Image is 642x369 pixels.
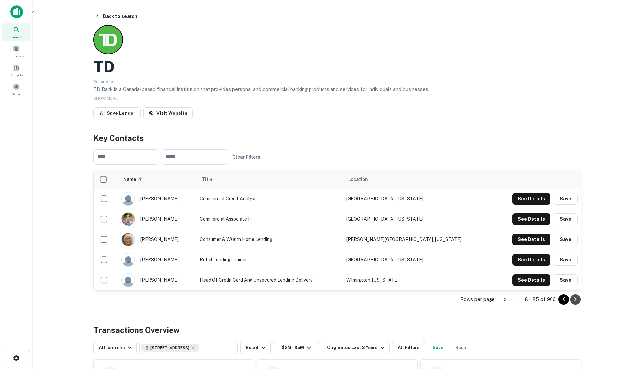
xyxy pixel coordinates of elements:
[121,192,193,206] div: [PERSON_NAME]
[123,175,145,183] span: Name
[121,253,193,267] div: [PERSON_NAME]
[512,193,550,205] button: See Details
[343,209,493,229] td: [GEOGRAPHIC_DATA], [US_STATE]
[121,273,193,287] div: [PERSON_NAME]
[392,341,425,354] button: All Filters
[348,175,368,183] span: Location
[92,10,140,22] button: Back to search
[118,170,196,189] th: Name
[122,213,135,226] img: 1664507650126
[93,341,137,354] button: All sources
[451,341,472,354] button: Reset
[122,253,135,266] img: 9c8pery4andzj6ohjkjp54ma2
[322,341,389,354] button: Originated Last 2 Years
[512,274,550,286] button: See Details
[150,345,189,351] span: [STREET_ADDRESS]
[94,170,581,290] div: scrollable content
[122,192,135,205] img: 9c8pery4andzj6ohjkjp54ma2
[553,234,578,245] button: Save
[122,233,135,246] img: 1694884335867
[93,57,115,76] h2: TD
[9,53,24,59] span: Borrowers
[570,294,581,305] button: Go to next page
[460,296,496,303] p: Rows per page:
[202,175,221,183] span: Title
[343,189,493,209] td: [GEOGRAPHIC_DATA], [US_STATE]
[512,234,550,245] button: See Details
[553,213,578,225] button: Save
[240,341,271,354] button: Retail
[525,296,556,303] p: 81–85 of 966
[553,274,578,286] button: Save
[93,132,581,144] h4: Key Contacts
[2,61,31,79] a: Contacts
[196,189,343,209] td: Commercial Credit Analyst
[609,317,642,348] iframe: Chat Widget
[2,80,31,98] a: Saved
[99,344,134,352] div: All sources
[10,5,23,18] img: capitalize-icon.png
[93,79,116,84] span: Description
[196,270,343,290] td: Head of Credit Card and Unsecured Lending Delivery
[122,274,135,287] img: 9c8pery4andzj6ohjkjp54ma2
[121,212,193,226] div: [PERSON_NAME]
[230,151,263,163] button: Clear Filters
[553,254,578,266] button: Save
[93,324,180,336] h4: Transactions Overview
[343,170,493,189] th: Location
[512,213,550,225] button: See Details
[273,341,319,354] button: $2M - $5M
[12,92,21,97] span: Saved
[498,295,514,304] div: 5
[428,341,449,354] button: Save your search to get updates of matches that match your search criteria.
[558,294,569,305] button: Go to previous page
[553,193,578,205] button: Save
[143,107,193,119] a: Visit Website
[512,254,550,266] button: See Details
[196,250,343,270] td: Retail Lending Trainer
[10,34,22,40] span: Search
[10,72,23,78] span: Contacts
[327,344,386,352] div: Originated Last 2 Years
[343,270,493,290] td: Wilmington, [US_STATE]
[93,85,581,93] p: TD Bank is a Canada-based financial institution that provides personal and commercial banking pro...
[196,170,343,189] th: Title
[196,209,343,229] td: Commercial Associate III
[196,229,343,250] td: Consumer & Wealth Home Lending
[93,107,141,119] button: Save Lender
[2,42,31,60] a: Borrowers
[343,250,493,270] td: [GEOGRAPHIC_DATA], [US_STATE]
[121,233,193,246] div: [PERSON_NAME]
[2,23,31,41] a: Search
[93,96,118,101] span: SHOW MORE
[343,229,493,250] td: [PERSON_NAME][GEOGRAPHIC_DATA], [US_STATE]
